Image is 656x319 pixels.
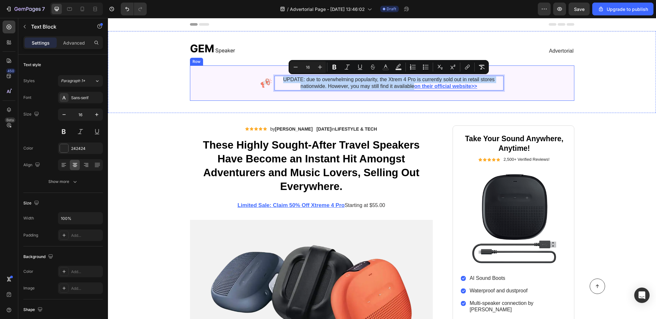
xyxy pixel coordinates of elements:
[82,120,325,176] h1: These Highly Sought-After Travel Speakers Have Become an Instant Hit Amongst Adventurers and Musi...
[58,212,102,224] input: Auto
[598,6,648,13] div: Upgrade to publish
[569,3,590,15] button: Save
[121,3,147,15] div: Undo/Redo
[23,110,40,119] div: Size
[71,146,101,151] div: 242424
[61,78,85,84] span: Paragraph 1*
[209,108,223,114] strong: [DATE]
[23,161,41,169] div: Align
[306,65,369,71] a: on their official website>>
[289,60,489,74] div: Editor contextual toolbar
[23,253,54,261] div: Background
[3,3,48,15] button: 7
[23,306,44,314] div: Shape
[23,78,35,84] div: Styles
[353,116,460,136] h2: Take Your Sound Anywhere, Anytime!
[129,185,236,190] a: Limited Sale: Claim 50% Off Xtreme 4 Pro
[23,95,31,100] div: Font
[71,233,101,238] div: Add...
[634,288,650,303] div: Open Intercom Messenger
[592,3,653,15] button: Upgrade to publish
[23,285,35,291] div: Image
[167,108,205,114] strong: [PERSON_NAME]
[276,30,466,37] p: Advertorial
[387,6,396,12] span: Draft
[63,39,85,46] p: Advanced
[396,139,441,144] p: 2,500+ Verified Reviews!
[574,6,585,12] span: Save
[23,215,34,221] div: Width
[23,269,33,274] div: Color
[31,23,86,30] p: Text Block
[167,58,396,73] div: Rich Text Editor. Editing area: main
[71,269,101,275] div: Add...
[362,257,459,264] p: AI Sound Boots
[209,108,269,114] p: in
[23,199,40,208] div: Size
[83,184,324,191] p: Starting at $55.00
[23,176,103,187] button: Show more
[23,232,38,238] div: Padding
[48,178,78,185] div: Show more
[23,62,41,68] div: Text style
[353,153,460,248] img: gempages_432750572815254551-0ad2ab16-deda-425e-aa94-28c481ca8957.png
[290,6,365,13] span: Advertorial Page - [DATE] 13:46:02
[167,58,395,72] p: UPDATE: due to overwhelming popularity, the Xtrem 4 Pro is currently sold out in retail stores na...
[32,39,50,46] p: Settings
[227,108,269,114] strong: LIFESTYLE & TECH
[153,61,164,70] img: gempages_432750572815254551-b4ffaaf3-8822-4838-9339-5035c2ad0b09.png
[58,75,103,87] button: Paragraph 1*
[6,68,15,73] div: 450
[5,117,15,123] div: Beta
[162,108,205,114] p: by
[71,95,101,101] div: Sans-serif
[23,145,33,151] div: Color
[71,286,101,291] div: Add...
[108,18,656,319] iframe: Design area
[83,41,94,47] div: Row
[42,5,45,13] p: 7
[287,6,289,13] span: /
